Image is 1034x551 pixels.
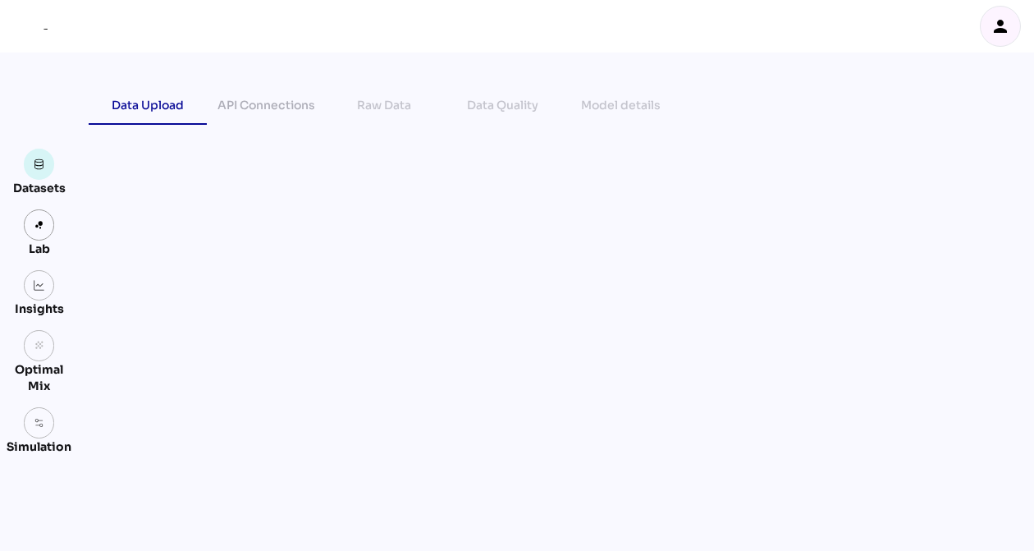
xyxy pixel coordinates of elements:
[34,280,45,292] img: graph.svg
[581,95,661,115] div: Model details
[7,361,71,394] div: Optimal Mix
[991,16,1010,36] i: person
[13,180,66,196] div: Datasets
[34,340,45,351] i: grain
[112,95,184,115] div: Data Upload
[34,158,45,170] img: data.svg
[15,301,64,317] div: Insights
[21,241,57,257] div: Lab
[467,95,538,115] div: Data Quality
[357,95,411,115] div: Raw Data
[34,417,45,429] img: settings.svg
[34,219,45,231] img: lab.svg
[13,8,49,44] div: mediaROI
[217,95,315,115] div: API Connections
[7,439,71,455] div: Simulation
